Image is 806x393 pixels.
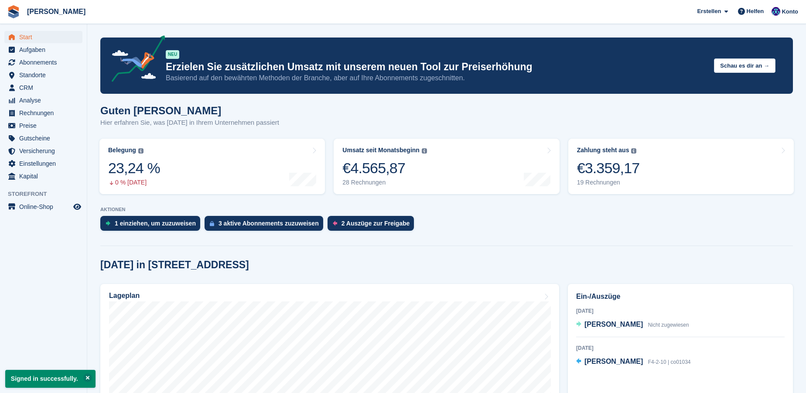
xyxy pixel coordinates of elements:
[166,61,707,73] p: Erzielen Sie zusätzlichen Umsatz mit unserem neuen Tool zur Preiserhöhung
[5,370,96,388] p: Signed in successfully.
[342,147,420,154] div: Umsatz seit Monatsbeginn
[19,44,72,56] span: Aufgaben
[19,120,72,132] span: Preise
[205,216,328,235] a: 3 aktive Abonnements zuzuweisen
[577,159,640,177] div: €3.359,17
[166,73,707,83] p: Basierend auf den bewährten Methoden der Branche, aber auf Ihre Abonnements zugeschnitten.
[342,220,410,227] div: 2 Auszüge zur Freigabe
[4,145,82,157] a: menu
[8,190,87,198] span: Storefront
[24,4,89,19] a: [PERSON_NAME]
[772,7,780,16] img: Thomas Lerch
[100,105,279,116] h1: Guten [PERSON_NAME]
[4,157,82,170] a: menu
[210,221,214,226] img: active_subscription_to_allocate_icon-d502201f5373d7db506a760aba3b589e785aa758c864c3986d89f69b8ff3...
[4,82,82,94] a: menu
[697,7,721,16] span: Erstellen
[100,216,205,235] a: 1 einziehen, um zuzuweisen
[4,201,82,213] a: Speisekarte
[4,170,82,182] a: menu
[576,356,691,368] a: [PERSON_NAME] F4-2-10 | co01034
[631,148,636,154] img: icon-info-grey-7440780725fd019a000dd9b08b2336e03edf1995a4989e88bcd33f0948082b44.svg
[576,307,785,315] div: [DATE]
[108,147,136,154] div: Belegung
[108,179,160,186] div: 0 % [DATE]
[19,157,72,170] span: Einstellungen
[4,107,82,119] a: menu
[166,50,179,59] div: NEU
[4,120,82,132] a: menu
[7,5,20,18] img: stora-icon-8386f47178a22dfd0bd8f6a31ec36ba5ce8667c1dd55bd0f319d3a0aa187defe.svg
[19,82,72,94] span: CRM
[19,170,72,182] span: Kapital
[782,7,798,16] span: Konto
[576,344,785,352] div: [DATE]
[138,148,143,154] img: icon-info-grey-7440780725fd019a000dd9b08b2336e03edf1995a4989e88bcd33f0948082b44.svg
[747,7,764,16] span: Helfen
[219,220,319,227] div: 3 aktive Abonnements zuzuweisen
[4,69,82,81] a: menu
[19,201,72,213] span: Online-Shop
[115,220,196,227] div: 1 einziehen, um zuzuweisen
[4,56,82,68] a: menu
[106,221,110,226] img: move_ins_to_allocate_icon-fdf77a2bb77ea45bf5b3d319d69a93e2d87916cf1d5bf7949dd705db3b84f3ca.svg
[19,145,72,157] span: Versicherung
[19,31,72,43] span: Start
[4,94,82,106] a: menu
[100,118,279,128] p: Hier erfahren Sie, was [DATE] in Ihrem Unternehmen passiert
[4,132,82,144] a: menu
[104,35,165,85] img: price-adjustments-announcement-icon-8257ccfd72463d97f412b2fc003d46551f7dbcb40ab6d574587a9cd5c0d94...
[568,139,794,194] a: Zahlung steht aus €3.359,17 19 Rechnungen
[72,202,82,212] a: Vorschau-Shop
[584,358,643,365] span: [PERSON_NAME]
[19,107,72,119] span: Rechnungen
[576,319,689,331] a: [PERSON_NAME] Nicht zugewiesen
[19,69,72,81] span: Standorte
[19,94,72,106] span: Analyse
[333,221,337,226] img: move_outs_to_deallocate_icon-f764333ba52eb49d3ac5e1228854f67142a1ed5810a6f6cc68b1a99e826820c5.svg
[342,159,427,177] div: €4.565,87
[576,291,785,302] h2: Ein-/Auszüge
[99,139,325,194] a: Belegung 23,24 % 0 % [DATE]
[342,179,427,186] div: 28 Rechnungen
[714,58,775,73] button: Schau es dir an →
[4,44,82,56] a: menu
[19,56,72,68] span: Abonnements
[422,148,427,154] img: icon-info-grey-7440780725fd019a000dd9b08b2336e03edf1995a4989e88bcd33f0948082b44.svg
[584,321,643,328] span: [PERSON_NAME]
[109,292,140,300] h2: Lageplan
[648,322,689,328] span: Nicht zugewiesen
[328,216,419,235] a: 2 Auszüge zur Freigabe
[19,132,72,144] span: Gutscheine
[648,359,691,365] span: F4-2-10 | co01034
[577,147,629,154] div: Zahlung steht aus
[4,31,82,43] a: menu
[108,159,160,177] div: 23,24 %
[100,259,249,271] h2: [DATE] in [STREET_ADDRESS]
[577,179,640,186] div: 19 Rechnungen
[100,207,793,212] p: AKTIONEN
[334,139,559,194] a: Umsatz seit Monatsbeginn €4.565,87 28 Rechnungen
